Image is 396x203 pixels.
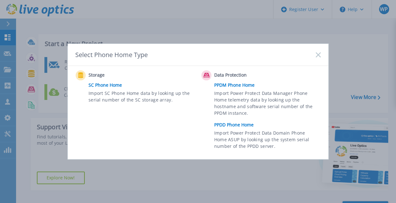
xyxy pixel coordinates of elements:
div: Select Phone Home Type [75,50,148,59]
span: Import Power Protect Data Manager Phone Home telemetry data by looking up the hostname and softwa... [214,90,319,119]
span: Import Power Protect Data Domain Phone Home ASUP by looking up the system serial number of the PP... [214,130,319,151]
a: PPDM Phone Home [214,80,324,90]
span: Data Protection [214,72,277,79]
span: Storage [89,72,151,79]
a: SC Phone Home [89,80,198,90]
span: Import SC Phone Home data by looking up the serial number of the SC storage array. [89,90,193,104]
a: PPDD Phone Home [214,120,324,130]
